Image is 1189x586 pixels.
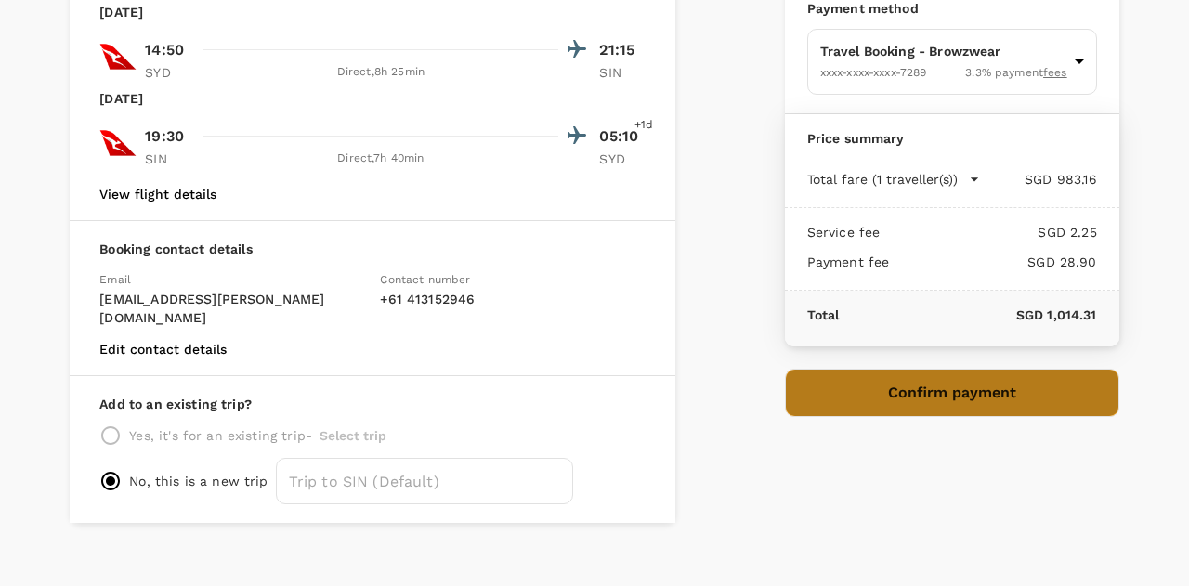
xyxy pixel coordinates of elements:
[99,3,143,21] p: [DATE]
[99,240,646,258] p: Booking contact details
[145,63,191,82] p: SYD
[99,290,365,327] p: [EMAIL_ADDRESS][PERSON_NAME][DOMAIN_NAME]
[145,39,184,61] p: 14:50
[129,426,312,445] p: Yes, it's for an existing trip -
[880,223,1096,241] p: SGD 2.25
[99,124,137,162] img: QF
[145,125,184,148] p: 19:30
[980,170,1097,189] p: SGD 983.16
[807,223,881,241] p: Service fee
[807,170,980,189] button: Total fare (1 traveller(s))
[599,39,646,61] p: 21:15
[129,472,268,490] p: No, this is a new trip
[807,253,890,271] p: Payment fee
[380,290,646,308] p: + 61 413152946
[807,306,840,324] p: Total
[276,458,573,504] input: Trip to SIN (Default)
[820,42,1067,60] p: Travel Booking - Browzwear
[599,150,646,168] p: SYD
[889,253,1096,271] p: SGD 28.90
[599,63,646,82] p: SIN
[807,170,958,189] p: Total fare (1 traveller(s))
[99,38,137,75] img: QF
[820,66,927,79] span: XXXX-XXXX-XXXX-7289
[785,369,1119,417] button: Confirm payment
[839,306,1096,324] p: SGD 1,014.31
[99,187,216,202] button: View flight details
[807,29,1097,95] div: Travel Booking - BrowzwearXXXX-XXXX-XXXX-72893.3% paymentfees
[145,150,191,168] p: SIN
[99,89,143,108] p: [DATE]
[99,273,131,286] span: Email
[99,342,227,357] button: Edit contact details
[965,64,1066,83] span: 3.3 % payment
[599,125,646,148] p: 05:10
[1043,66,1067,79] u: fees
[203,63,558,82] div: Direct , 8h 25min
[807,129,1097,148] p: Price summary
[203,150,558,168] div: Direct , 7h 40min
[99,395,646,413] p: Add to an existing trip?
[380,273,470,286] span: Contact number
[634,116,653,135] span: +1d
